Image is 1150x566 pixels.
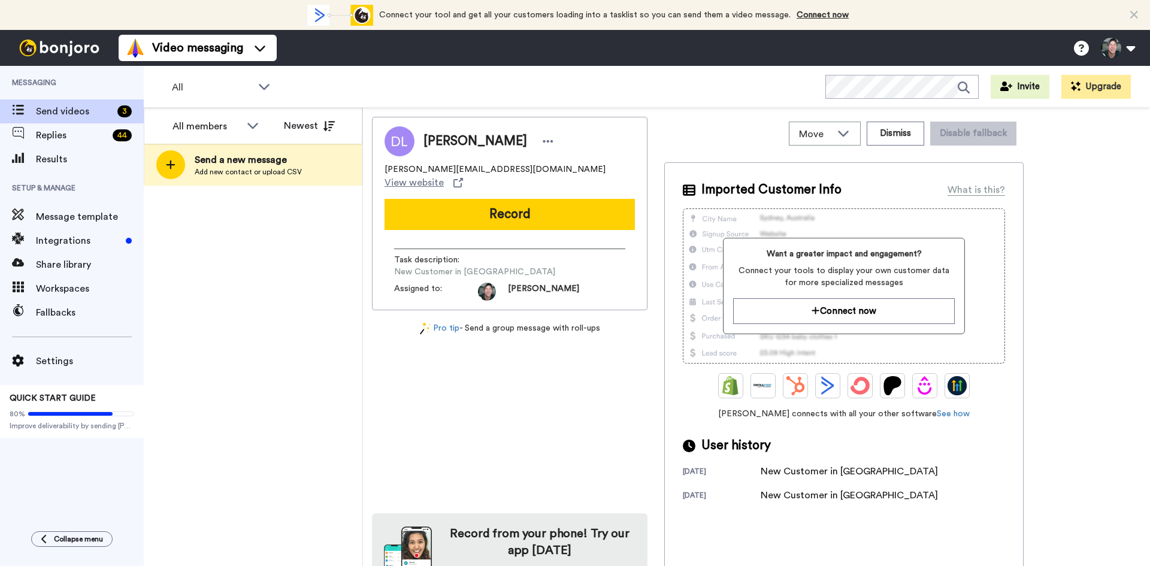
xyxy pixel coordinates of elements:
span: [PERSON_NAME] [423,132,527,150]
span: Settings [36,354,144,368]
span: Add new contact or upload CSV [195,167,302,177]
span: [PERSON_NAME] [508,283,579,301]
span: Connect your tools to display your own customer data for more specialized messages [733,265,954,289]
div: - Send a group message with roll-ups [372,322,647,335]
span: Move [799,127,831,141]
span: User history [701,437,771,455]
button: Collapse menu [31,531,113,547]
button: Record [385,199,635,230]
div: 3 [117,105,132,117]
div: New Customer in [GEOGRAPHIC_DATA] [761,488,938,503]
span: Task description : [394,254,478,266]
span: Share library [36,258,144,272]
span: Integrations [36,234,121,248]
span: New Customer in [GEOGRAPHIC_DATA] [394,266,555,278]
span: View website [385,175,444,190]
span: [PERSON_NAME][EMAIL_ADDRESS][DOMAIN_NAME] [385,164,606,175]
div: [DATE] [683,467,761,479]
a: Connect now [797,11,849,19]
img: magic-wand.svg [420,322,431,335]
img: GoHighLevel [948,376,967,395]
img: Image of David Lafone-Ward [385,126,414,156]
div: 44 [113,129,132,141]
span: All [172,80,252,95]
span: Assigned to: [394,283,478,301]
span: Replies [36,128,108,143]
div: [DATE] [683,491,761,503]
button: Disable fallback [930,122,1016,146]
span: 80% [10,409,25,419]
button: Connect now [733,298,954,324]
span: Results [36,152,144,167]
img: 57205295-f2b3-4b88-9108-b157d8500dbc-1599912217.jpg [478,283,496,301]
span: Workspaces [36,282,144,296]
img: ActiveCampaign [818,376,837,395]
img: Drip [915,376,934,395]
a: Pro tip [420,322,459,335]
img: bj-logo-header-white.svg [14,40,104,56]
span: Fallbacks [36,305,144,320]
img: Shopify [721,376,740,395]
div: New Customer in [GEOGRAPHIC_DATA] [761,464,938,479]
button: Invite [991,75,1049,99]
h4: Record from your phone! Try our app [DATE] [444,525,635,559]
span: Message template [36,210,144,224]
span: Collapse menu [54,534,103,544]
span: Send a new message [195,153,302,167]
div: All members [172,119,241,134]
img: vm-color.svg [126,38,145,57]
img: ConvertKit [851,376,870,395]
span: Send videos [36,104,113,119]
span: QUICK START GUIDE [10,394,96,402]
div: animation [307,5,373,26]
button: Newest [275,114,344,138]
span: Improve deliverability by sending [PERSON_NAME]’s from your own email [10,421,134,431]
span: Video messaging [152,40,243,56]
img: Patreon [883,376,902,395]
img: Hubspot [786,376,805,395]
div: What is this? [948,183,1005,197]
a: See how [937,410,970,418]
button: Upgrade [1061,75,1131,99]
span: Imported Customer Info [701,181,842,199]
button: Dismiss [867,122,924,146]
a: View website [385,175,463,190]
span: Connect your tool and get all your customers loading into a tasklist so you can send them a video... [379,11,791,19]
span: [PERSON_NAME] connects with all your other software [683,408,1005,420]
img: Ontraport [753,376,773,395]
span: Want a greater impact and engagement? [733,248,954,260]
